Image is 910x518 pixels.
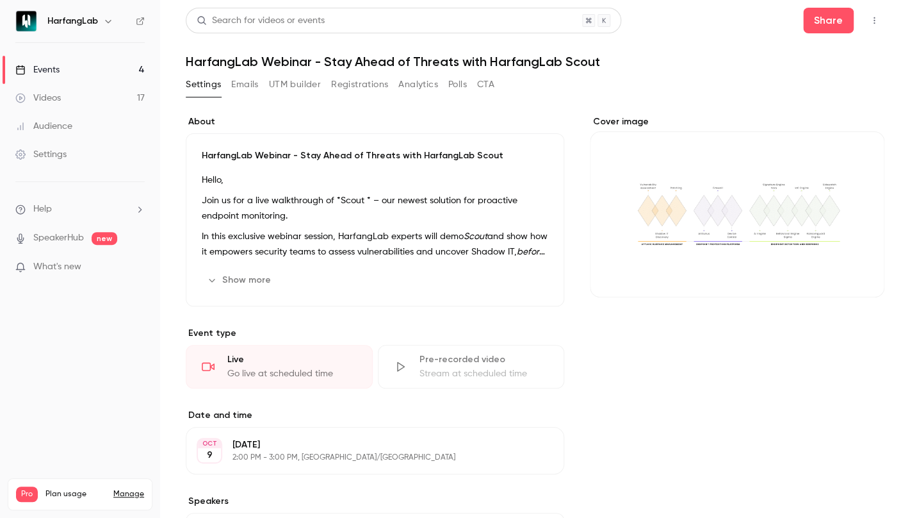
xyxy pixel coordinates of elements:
div: Pre-recorded video [419,353,549,366]
button: Show more [202,270,279,290]
button: Settings [186,74,221,95]
p: 2:00 PM - 3:00 PM, [GEOGRAPHIC_DATA]/[GEOGRAPHIC_DATA] [232,453,496,463]
span: Help [33,203,52,216]
div: Go live at scheduled time [227,367,357,380]
div: Search for videos or events [197,14,325,28]
p: 9 [207,449,213,462]
div: Settings [15,148,67,161]
em: Scout [464,232,487,241]
div: Videos [15,92,61,104]
span: Plan usage [45,489,106,499]
iframe: Noticeable Trigger [129,262,145,273]
p: Event type [186,327,564,340]
div: Audience [15,120,72,133]
label: Cover image [590,115,884,128]
div: Live [227,353,357,366]
li: help-dropdown-opener [15,203,145,216]
div: LiveGo live at scheduled time [186,345,373,388]
p: [DATE] [232,439,496,451]
button: UTM builder [269,74,321,95]
label: About [186,115,564,128]
label: Date and time [186,409,564,422]
label: Speakers [186,495,564,508]
button: Emails [231,74,258,95]
button: Analytics [398,74,438,95]
div: OCT [198,439,221,448]
p: In this exclusive webinar session, HarfangLab experts will demo and show how it empowers security... [202,229,548,260]
button: Registrations [331,74,388,95]
h6: HarfangLab [47,15,98,28]
span: Pro [16,487,38,502]
section: Cover image [590,115,884,297]
div: Stream at scheduled time [419,367,549,380]
div: Pre-recorded videoStream at scheduled time [378,345,565,388]
span: new [92,232,117,245]
button: CTA [477,74,494,95]
span: What's new [33,260,81,274]
a: Manage [113,489,144,499]
h1: HarfangLab Webinar - Stay Ahead of Threats with HarfangLab Scout [186,54,884,69]
p: Join us for a live walkthrough of *Scout * – our newest solution for proactive endpoint monitoring. [202,193,548,224]
button: Polls [448,74,467,95]
button: Share [803,8,854,33]
img: HarfangLab [16,11,37,31]
a: SpeakerHub [33,231,84,245]
p: Hello, [202,172,548,188]
div: Events [15,63,60,76]
p: HarfangLab Webinar - Stay Ahead of Threats with HarfangLab Scout [202,149,548,162]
